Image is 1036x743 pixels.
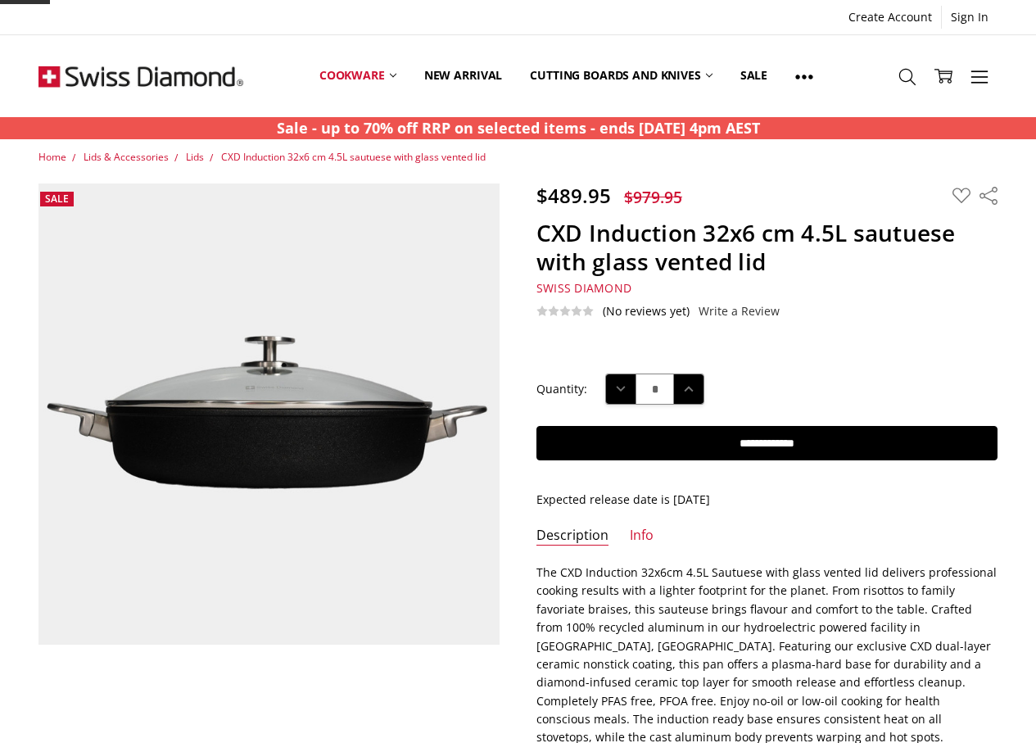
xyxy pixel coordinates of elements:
strong: Sale - up to 70% off RRP on selected items - ends [DATE] 4pm AEST [277,118,760,138]
span: $979.95 [624,186,682,208]
img: CXD Induction 32x6 cm 4.5L sautuese with glass vented lid [93,653,95,655]
a: Home [38,150,66,164]
p: Expected release date is [DATE] [536,491,998,509]
a: Cookware [305,39,410,112]
img: CXD Induction 32x6 cm 4.5L sautuese with glass vented lid [84,653,85,655]
a: CXD Induction 32x6 cm 4.5L sautuese with glass vented lid [221,150,486,164]
a: Description [536,527,608,546]
a: Info [630,527,654,546]
img: CXD Induction 32x6 cm 4.5L sautuese with glass vented lid [38,183,500,645]
span: Sale [45,192,69,206]
a: Cutting boards and knives [516,39,726,112]
a: New arrival [410,39,516,112]
img: CXD Induction 32x6 cm 4.5L sautuese with glass vented lid [74,653,75,655]
img: CXD Induction 32x6 cm 4.5L sautuese with glass vented lid [79,653,80,655]
label: Quantity: [536,380,587,398]
h1: CXD Induction 32x6 cm 4.5L sautuese with glass vented lid [536,219,998,276]
a: Lids & Accessories [84,150,169,164]
a: Sign In [942,6,998,29]
a: Show All [781,39,827,113]
a: Sale [726,39,781,112]
img: CXD Induction 32x6 cm 4.5L sautuese with glass vented lid [103,653,105,655]
span: $489.95 [536,182,611,209]
img: CXD Induction 32x6 cm 4.5L sautuese with glass vented lid [98,653,100,655]
span: (No reviews yet) [603,305,690,318]
a: Write a Review [699,305,780,318]
span: Swiss Diamond [536,280,631,296]
img: CXD Induction 32x6 cm 4.5L sautuese with glass vented lid [88,653,90,655]
a: Lids [186,150,204,164]
a: Create Account [839,6,941,29]
img: Free Shipping On Every Order [38,35,243,117]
